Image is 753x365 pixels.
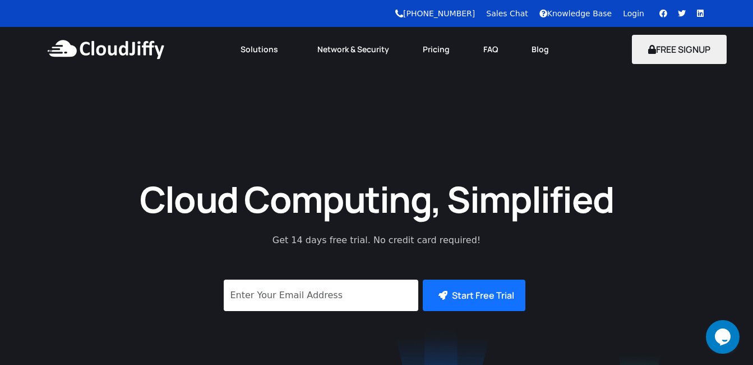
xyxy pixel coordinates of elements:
h1: Cloud Computing, Simplified [124,176,629,222]
a: Network & Security [301,37,406,62]
a: FREE SIGNUP [632,43,727,56]
a: Login [623,9,644,18]
p: Get 14 days free trial. No credit card required! [223,234,531,247]
input: Enter Your Email Address [224,280,418,311]
button: FREE SIGNUP [632,35,727,64]
a: Pricing [406,37,466,62]
iframe: chat widget [706,320,742,354]
a: FAQ [466,37,515,62]
a: [PHONE_NUMBER] [395,9,475,18]
a: Blog [515,37,566,62]
button: Start Free Trial [423,280,525,311]
a: Knowledge Base [539,9,612,18]
a: Solutions [224,37,301,62]
a: Sales Chat [486,9,528,18]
